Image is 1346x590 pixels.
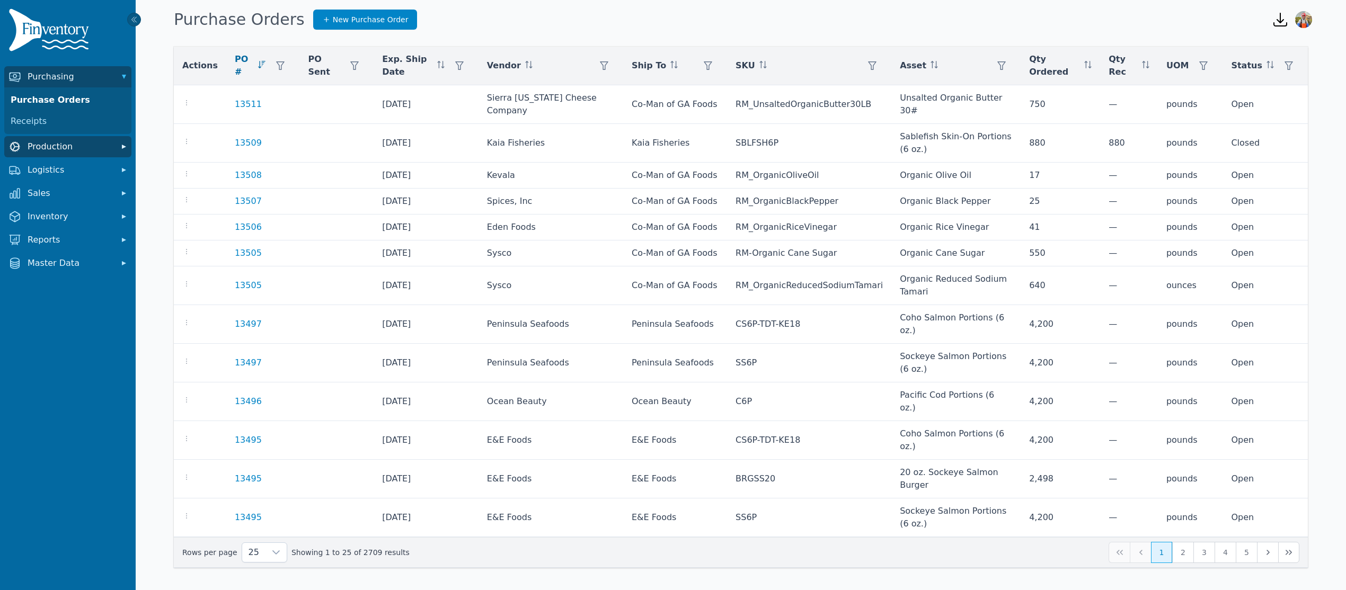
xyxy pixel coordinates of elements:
[1021,240,1100,266] td: 550
[182,59,218,72] span: Actions
[479,189,623,214] td: Spices, Inc
[28,234,112,246] span: Reports
[235,195,262,208] a: 13507
[891,189,1021,214] td: Organic Black Pepper
[4,136,131,157] button: Production
[479,124,623,163] td: Kaia Fisheries
[1158,214,1223,240] td: pounds
[623,382,727,421] td: Ocean Beauty
[1223,382,1308,421] td: Open
[1100,85,1158,124] td: —
[1021,163,1100,189] td: 17
[1158,189,1223,214] td: pounds
[727,163,891,189] td: RM_OrganicOliveOil
[1223,460,1308,498] td: Open
[1021,305,1100,344] td: 4,200
[1215,542,1236,563] button: Page 4
[1158,460,1223,498] td: pounds
[1100,421,1158,460] td: —
[242,543,265,562] span: Rows per page
[632,59,666,72] span: Ship To
[623,460,727,498] td: E&E Foods
[1100,460,1158,498] td: —
[623,214,727,240] td: Co-Man of GA Foods
[174,10,305,29] h1: Purchase Orders
[891,344,1021,382] td: Sockeye Salmon Portions (6 oz.)
[374,214,479,240] td: [DATE]
[891,85,1021,124] td: Unsalted Organic Butter 30#
[4,229,131,251] button: Reports
[28,140,112,153] span: Production
[28,70,112,83] span: Purchasing
[727,382,891,421] td: C6P
[1021,124,1100,163] td: 880
[1158,498,1223,537] td: pounds
[374,189,479,214] td: [DATE]
[235,169,262,182] a: 13508
[1151,542,1172,563] button: Page 1
[1100,240,1158,266] td: —
[891,382,1021,421] td: Pacific Cod Portions (6 oz.)
[1021,498,1100,537] td: 4,200
[479,305,623,344] td: Peninsula Seafoods
[235,137,262,149] a: 13509
[374,240,479,266] td: [DATE]
[891,124,1021,163] td: Sablefish Skin-On Portions (6 oz.)
[1223,266,1308,305] td: Open
[1295,11,1312,28] img: Sera Wheeler
[727,460,891,498] td: BRGSS20
[1100,344,1158,382] td: —
[727,421,891,460] td: CS6P-TDT-KE18
[487,59,521,72] span: Vendor
[313,10,418,30] a: New Purchase Order
[1257,542,1278,563] button: Next Page
[1231,59,1262,72] span: Status
[1100,189,1158,214] td: —
[374,163,479,189] td: [DATE]
[4,159,131,181] button: Logistics
[891,498,1021,537] td: Sockeye Salmon Portions (6 oz.)
[374,124,479,163] td: [DATE]
[235,434,262,446] a: 13495
[28,257,112,270] span: Master Data
[1158,305,1223,344] td: pounds
[374,344,479,382] td: [DATE]
[623,305,727,344] td: Peninsula Seafoods
[374,382,479,421] td: [DATE]
[374,421,479,460] td: [DATE]
[235,98,262,111] a: 13511
[479,421,623,460] td: E&E Foods
[900,59,926,72] span: Asset
[1223,124,1308,163] td: Closed
[1158,421,1223,460] td: pounds
[623,421,727,460] td: E&E Foods
[479,240,623,266] td: Sysco
[727,240,891,266] td: RM-Organic Cane Sugar
[1100,163,1158,189] td: —
[727,266,891,305] td: RM_OrganicReducedSodiumTamari
[1223,421,1308,460] td: Open
[1100,305,1158,344] td: —
[4,66,131,87] button: Purchasing
[1100,382,1158,421] td: —
[727,124,891,163] td: SBLFSH6P
[235,395,262,408] a: 13496
[891,305,1021,344] td: Coho Salmon Portions (6 oz.)
[6,90,129,111] a: Purchase Orders
[374,266,479,305] td: [DATE]
[1158,382,1223,421] td: pounds
[235,53,254,78] span: PO #
[623,85,727,124] td: Co-Man of GA Foods
[1236,542,1257,563] button: Page 5
[1100,124,1158,163] td: 880
[1223,344,1308,382] td: Open
[28,187,112,200] span: Sales
[891,240,1021,266] td: Organic Cane Sugar
[1223,189,1308,214] td: Open
[623,266,727,305] td: Co-Man of GA Foods
[382,53,433,78] span: Exp. Ship Date
[4,253,131,274] button: Master Data
[1223,498,1308,537] td: Open
[623,124,727,163] td: Kaia Fisheries
[374,460,479,498] td: [DATE]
